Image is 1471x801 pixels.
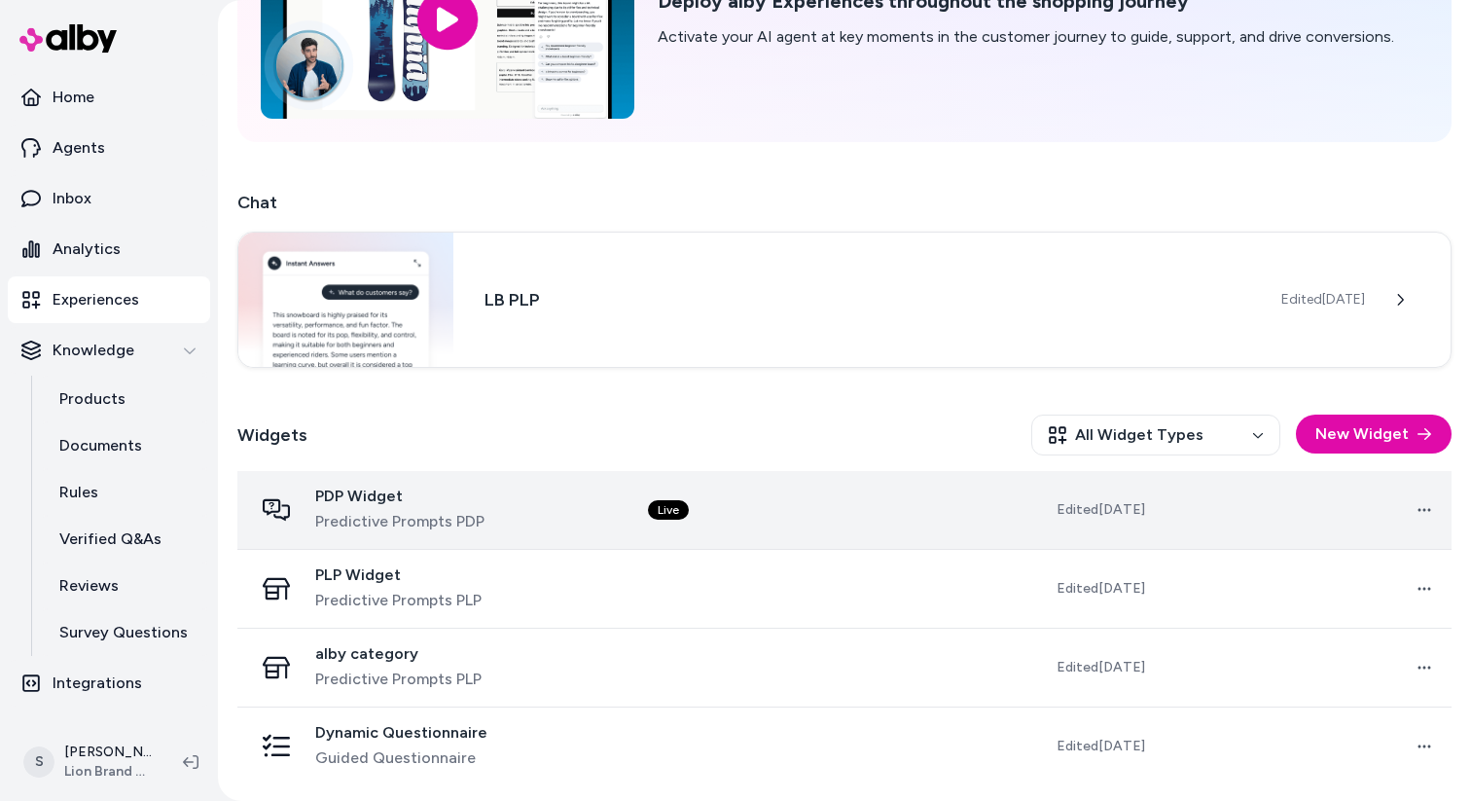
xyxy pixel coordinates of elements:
[64,762,152,782] span: Lion Brand Yarn
[53,672,142,695] p: Integrations
[315,746,487,770] span: Guided Questionnaire
[315,487,484,506] span: PDP Widget
[237,189,1452,216] h2: Chat
[8,74,210,121] a: Home
[59,528,161,551] p: Verified Q&As
[8,327,210,374] button: Knowledge
[8,226,210,273] a: Analytics
[59,621,188,644] p: Survey Questions
[315,510,484,533] span: Predictive Prompts PDP
[8,276,210,323] a: Experiences
[40,563,210,609] a: Reviews
[237,232,1452,368] a: Chat widgetLB PLPEdited[DATE]
[315,565,482,585] span: PLP Widget
[1057,500,1145,520] span: Edited [DATE]
[648,500,689,520] div: Live
[53,86,94,109] p: Home
[1057,737,1145,756] span: Edited [DATE]
[658,25,1394,49] p: Activate your AI agent at key moments in the customer journey to guide, support, and drive conver...
[8,175,210,222] a: Inbox
[40,516,210,563] a: Verified Q&As
[1296,415,1452,454] button: New Widget
[1057,658,1145,677] span: Edited [DATE]
[315,668,482,691] span: Predictive Prompts PLP
[238,233,453,367] img: Chat widget
[53,136,105,160] p: Agents
[237,421,307,449] h2: Widgets
[53,237,121,261] p: Analytics
[1057,579,1145,599] span: Edited [DATE]
[40,422,210,469] a: Documents
[59,434,142,457] p: Documents
[40,609,210,656] a: Survey Questions
[59,574,119,598] p: Reviews
[40,376,210,422] a: Products
[12,731,167,793] button: S[PERSON_NAME]Lion Brand Yarn
[484,286,1250,313] h3: LB PLP
[19,24,117,53] img: alby Logo
[315,644,482,664] span: alby category
[53,288,139,311] p: Experiences
[53,187,91,210] p: Inbox
[315,589,482,612] span: Predictive Prompts PLP
[8,660,210,707] a: Integrations
[1031,415,1280,455] button: All Widget Types
[1281,290,1365,309] span: Edited [DATE]
[23,746,54,778] span: S
[59,481,98,504] p: Rules
[59,387,126,411] p: Products
[53,339,134,362] p: Knowledge
[315,723,487,743] span: Dynamic Questionnaire
[40,469,210,516] a: Rules
[8,125,210,171] a: Agents
[64,743,152,762] p: [PERSON_NAME]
